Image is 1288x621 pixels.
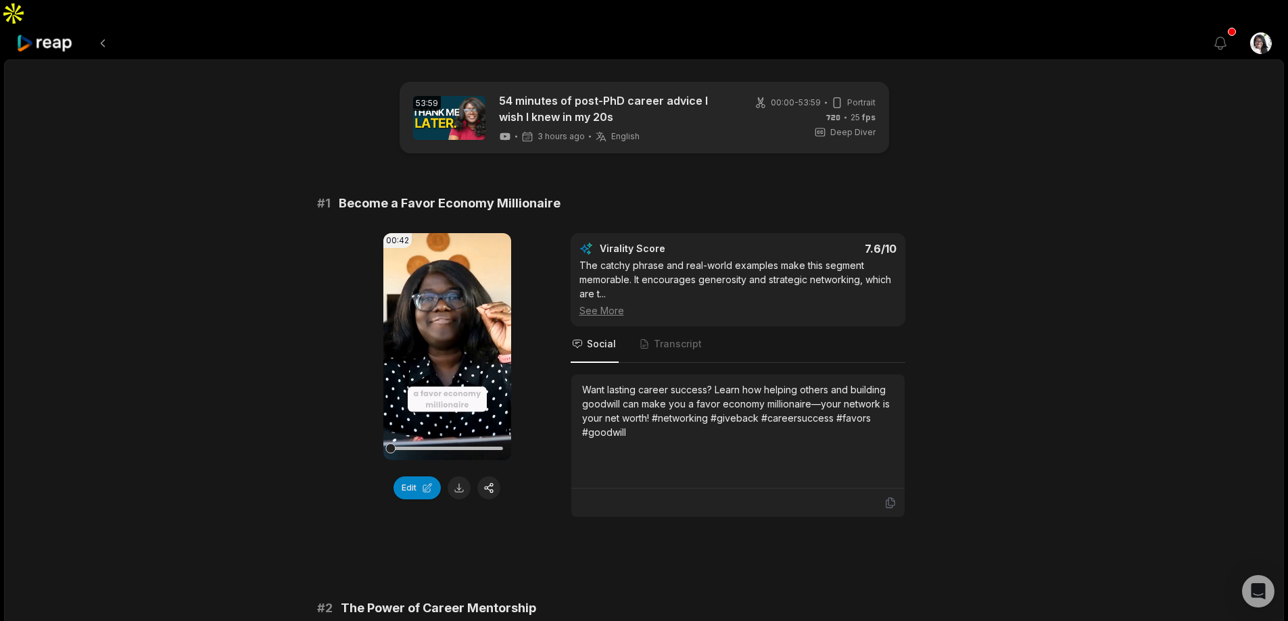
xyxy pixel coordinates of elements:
[851,111,876,124] span: 25
[317,599,333,618] span: # 2
[611,131,640,142] span: English
[847,97,876,109] span: Portrait
[571,326,905,363] nav: Tabs
[579,303,897,318] div: See More
[499,93,732,125] a: 54 minutes of post-PhD career advice I wish I knew in my 20s
[771,97,821,109] span: 00:00 - 53:59
[830,126,876,139] span: Deep Diver
[579,258,897,318] div: The catchy phrase and real-world examples make this segment memorable. It encourages generosity a...
[751,242,897,255] div: 7.6 /10
[538,131,585,142] span: 3 hours ago
[383,233,511,460] video: Your browser does not support mp4 format.
[1242,575,1274,607] div: Open Intercom Messenger
[862,112,876,122] span: fps
[341,599,536,618] span: The Power of Career Mentorship
[654,337,702,351] span: Transcript
[587,337,616,351] span: Social
[317,194,331,213] span: # 1
[339,194,560,213] span: Become a Favor Economy Millionaire
[600,242,745,255] div: Virality Score
[582,382,894,439] div: Want lasting career success? Learn how helping others and building goodwill can make you a favor ...
[393,476,441,499] button: Edit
